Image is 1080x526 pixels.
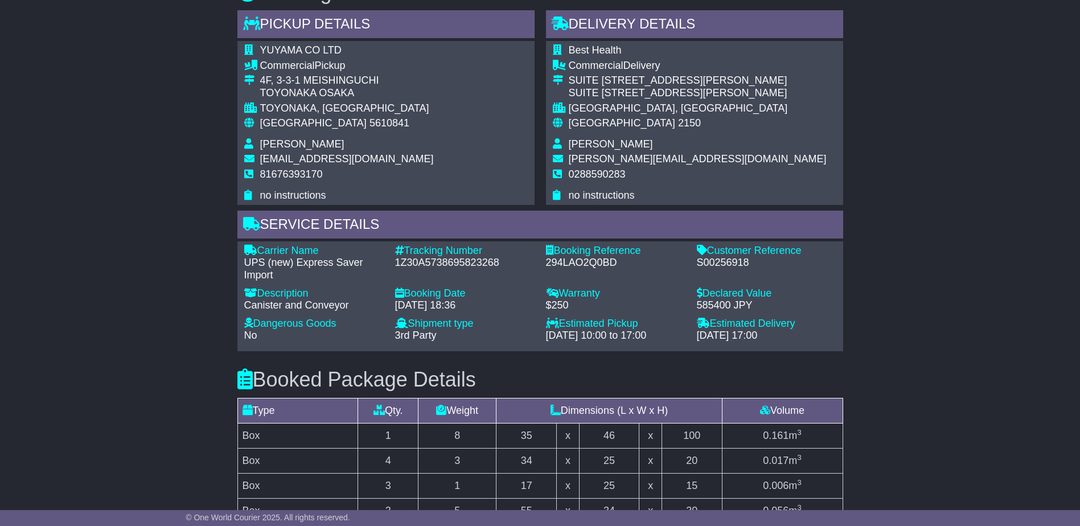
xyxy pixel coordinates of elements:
[697,245,836,257] div: Customer Reference
[244,318,384,330] div: Dangerous Goods
[569,60,623,71] span: Commercial
[237,368,843,391] h3: Booked Package Details
[763,430,789,441] span: 0.161
[546,318,685,330] div: Estimated Pickup
[722,498,843,523] td: m
[358,423,418,448] td: 1
[662,473,722,498] td: 15
[496,498,557,523] td: 55
[237,10,535,41] div: Pickup Details
[260,138,344,150] span: [PERSON_NAME]
[697,299,836,312] div: 585400 JPY
[244,245,384,257] div: Carrier Name
[496,423,557,448] td: 35
[569,190,635,201] span: no instructions
[260,60,434,72] div: Pickup
[237,448,358,473] td: Box
[546,287,685,300] div: Warranty
[237,398,358,423] td: Type
[260,87,434,100] div: TOYONAKA OSAKA
[797,453,802,462] sup: 3
[496,473,557,498] td: 17
[237,211,843,241] div: Service Details
[569,60,827,72] div: Delivery
[260,117,367,129] span: [GEOGRAPHIC_DATA]
[237,423,358,448] td: Box
[260,169,323,180] span: 81676393170
[569,169,626,180] span: 0288590283
[496,398,722,423] td: Dimensions (L x W x H)
[358,473,418,498] td: 3
[569,153,827,165] span: [PERSON_NAME][EMAIL_ADDRESS][DOMAIN_NAME]
[557,423,579,448] td: x
[244,257,384,281] div: UPS (new) Express Saver Import
[569,117,675,129] span: [GEOGRAPHIC_DATA]
[244,287,384,300] div: Description
[697,287,836,300] div: Declared Value
[763,505,789,516] span: 0.056
[639,498,662,523] td: x
[579,498,639,523] td: 34
[639,448,662,473] td: x
[395,245,535,257] div: Tracking Number
[639,473,662,498] td: x
[546,10,843,41] div: Delivery Details
[358,498,418,523] td: 2
[546,245,685,257] div: Booking Reference
[722,473,843,498] td: m
[358,448,418,473] td: 4
[358,398,418,423] td: Qty.
[418,498,496,523] td: 5
[763,480,789,491] span: 0.006
[569,44,622,56] span: Best Health
[496,448,557,473] td: 34
[569,102,827,115] div: [GEOGRAPHIC_DATA], [GEOGRAPHIC_DATA]
[697,257,836,269] div: S00256918
[797,503,802,512] sup: 3
[579,448,639,473] td: 25
[569,75,827,87] div: SUITE [STREET_ADDRESS][PERSON_NAME]
[260,190,326,201] span: no instructions
[244,330,257,341] span: No
[260,44,342,56] span: YUYAMA CO LTD
[418,473,496,498] td: 1
[569,138,653,150] span: [PERSON_NAME]
[722,423,843,448] td: m
[797,478,802,487] sup: 3
[546,299,685,312] div: $250
[569,87,827,100] div: SUITE [STREET_ADDRESS][PERSON_NAME]
[244,299,384,312] div: Canister and Conveyor
[260,153,434,165] span: [EMAIL_ADDRESS][DOMAIN_NAME]
[418,398,496,423] td: Weight
[662,423,722,448] td: 100
[237,473,358,498] td: Box
[579,473,639,498] td: 25
[418,423,496,448] td: 8
[395,257,535,269] div: 1Z30A5738695823268
[395,318,535,330] div: Shipment type
[662,498,722,523] td: 30
[557,448,579,473] td: x
[186,513,350,522] span: © One World Courier 2025. All rights reserved.
[763,455,789,466] span: 0.017
[237,498,358,523] td: Box
[722,398,843,423] td: Volume
[557,498,579,523] td: x
[260,102,434,115] div: TOYONAKA, [GEOGRAPHIC_DATA]
[395,287,535,300] div: Booking Date
[260,75,434,87] div: 4F, 3-3-1 MEISHINGUCHI
[546,257,685,269] div: 294LAO2Q0BD
[697,330,836,342] div: [DATE] 17:00
[546,330,685,342] div: [DATE] 10:00 to 17:00
[697,318,836,330] div: Estimated Delivery
[579,423,639,448] td: 46
[395,330,437,341] span: 3rd Party
[418,448,496,473] td: 3
[797,428,802,437] sup: 3
[639,423,662,448] td: x
[260,60,315,71] span: Commercial
[662,448,722,473] td: 20
[369,117,409,129] span: 5610841
[678,117,701,129] span: 2150
[557,473,579,498] td: x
